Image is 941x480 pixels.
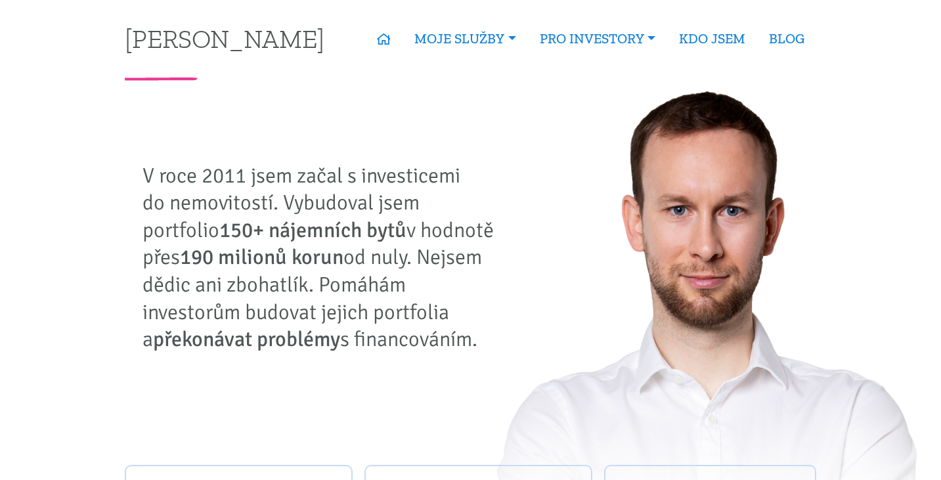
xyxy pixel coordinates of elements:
[403,24,527,54] a: MOJE SLUŽBY
[757,24,816,54] a: BLOG
[528,24,667,54] a: PRO INVESTORY
[142,162,504,353] p: V roce 2011 jsem začal s investicemi do nemovitostí. Vybudoval jsem portfolio v hodnotě přes od n...
[153,326,340,352] strong: překonávat problémy
[667,24,757,54] a: KDO JSEM
[180,244,343,270] strong: 190 milionů korun
[125,26,324,51] a: [PERSON_NAME]
[219,217,406,243] strong: 150+ nájemních bytů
